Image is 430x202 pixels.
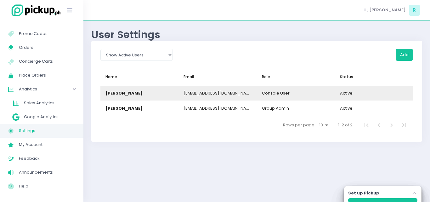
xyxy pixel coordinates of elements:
span: Rows per page: [283,122,315,128]
span: Analytics [19,85,55,93]
span: Hi, [364,7,368,13]
button: First Page [360,119,373,131]
div: [PERSON_NAME] [105,105,143,112]
span: Settings [19,127,76,135]
span: 1-2 of 2 [338,122,353,128]
div: [EMAIL_ADDRESS][DOMAIN_NAME] [184,105,252,112]
label: Set up Pickup [348,190,379,196]
div: Role [262,75,270,79]
span: R [409,5,420,16]
div: [PERSON_NAME] [105,90,143,96]
span: group admin [262,105,289,111]
span: Google Analytics [24,113,76,121]
div: [EMAIL_ADDRESS][DOMAIN_NAME] [184,90,252,96]
select: Rows per page: [317,121,331,129]
button: Next Page [385,119,398,131]
div: Status [340,75,353,79]
div: Email [184,75,194,79]
span: Orders [19,43,76,52]
button: Last Page [398,119,410,131]
span: My Account [19,141,76,149]
div: Name [105,75,117,79]
span: Feedback [19,154,76,163]
span: Help [19,182,76,190]
span: console user [262,90,290,96]
span: Announcements [19,168,76,176]
div: Active [340,90,353,96]
span: Concierge Carts [19,57,76,66]
span: Place Orders [19,71,76,79]
a: Sales Analytics [5,96,83,110]
img: logo [8,3,61,17]
button: Add [396,49,413,61]
span: [PERSON_NAME] [369,7,406,13]
div: User Settings [91,28,422,41]
span: Promo Codes [19,30,76,38]
div: Active [340,105,353,112]
a: Google Analytics [5,110,83,124]
span: Sales Analytics [24,99,76,107]
button: Previous Page [373,119,385,131]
